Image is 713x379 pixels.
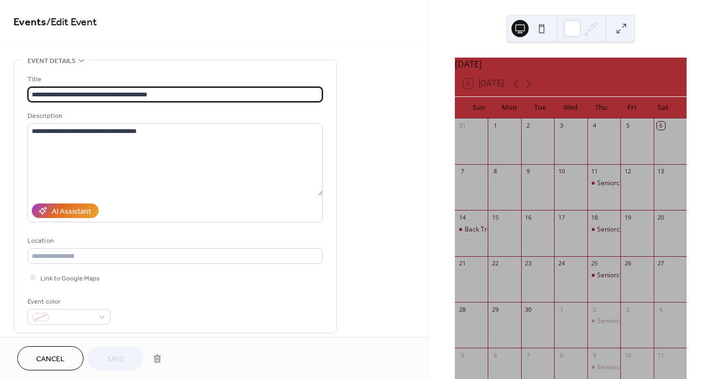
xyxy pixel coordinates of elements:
div: Sun [463,97,494,118]
a: Events [13,12,46,33]
div: Event color [27,296,108,307]
span: / Edit Event [46,12,97,33]
div: 1 [557,305,565,313]
div: 12 [624,167,632,176]
div: Wed [555,97,586,118]
div: Seniorcize [587,317,620,326]
span: Link to Google Maps [40,273,100,284]
div: 20 [657,213,665,221]
div: 15 [491,213,499,221]
div: Seniorcize [597,271,628,280]
div: 27 [657,259,665,268]
div: 23 [524,259,532,268]
div: Title [27,74,321,85]
div: 13 [657,167,665,176]
span: Cancel [36,354,65,365]
div: 19 [624,213,632,221]
div: Seniorcize [597,179,628,188]
div: 17 [557,213,565,221]
div: 7 [458,167,466,176]
div: Seniorcize [587,225,620,234]
div: 16 [524,213,532,221]
div: 21 [458,259,466,268]
div: 8 [491,167,499,176]
div: 11 [591,167,599,176]
div: Fri [617,97,647,118]
button: AI Assistant [32,203,99,218]
div: 18 [591,213,599,221]
span: Event details [27,55,75,67]
div: 30 [524,305,532,313]
div: 10 [624,351,632,359]
div: 2 [591,305,599,313]
div: 6 [657,122,665,130]
div: Back Track Sports Camp at Charlestown Track [455,225,488,234]
div: 24 [557,259,565,268]
button: Cancel [17,346,84,370]
div: Mon [494,97,525,118]
div: 4 [657,305,665,313]
div: 9 [524,167,532,176]
div: Thu [586,97,617,118]
div: Seniorcize [597,317,628,326]
div: Description [27,110,321,122]
div: 5 [458,351,466,359]
div: 7 [524,351,532,359]
div: 26 [624,259,632,268]
div: Seniorcize [597,225,628,234]
div: 14 [458,213,466,221]
div: Seniorcize [587,271,620,280]
div: 2 [524,122,532,130]
div: 6 [491,351,499,359]
div: Tue [525,97,556,118]
div: Location [27,235,321,247]
div: Seniorcize [597,363,628,372]
div: 28 [458,305,466,313]
div: 22 [491,259,499,268]
div: AI Assistant [52,206,91,217]
div: 3 [557,122,565,130]
div: 10 [557,167,565,176]
div: Seniorcize [587,363,620,372]
div: 29 [491,305,499,313]
div: Sat [647,97,678,118]
div: 8 [557,351,565,359]
div: 1 [491,122,499,130]
div: 4 [591,122,599,130]
div: Seniorcize [587,179,620,188]
div: 9 [591,351,599,359]
div: 25 [591,259,599,268]
div: 11 [657,351,665,359]
div: Back Track Sports Camp at [GEOGRAPHIC_DATA] [465,225,612,234]
div: 3 [624,305,632,313]
div: [DATE] [455,58,687,71]
div: 31 [458,122,466,130]
div: 5 [624,122,632,130]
